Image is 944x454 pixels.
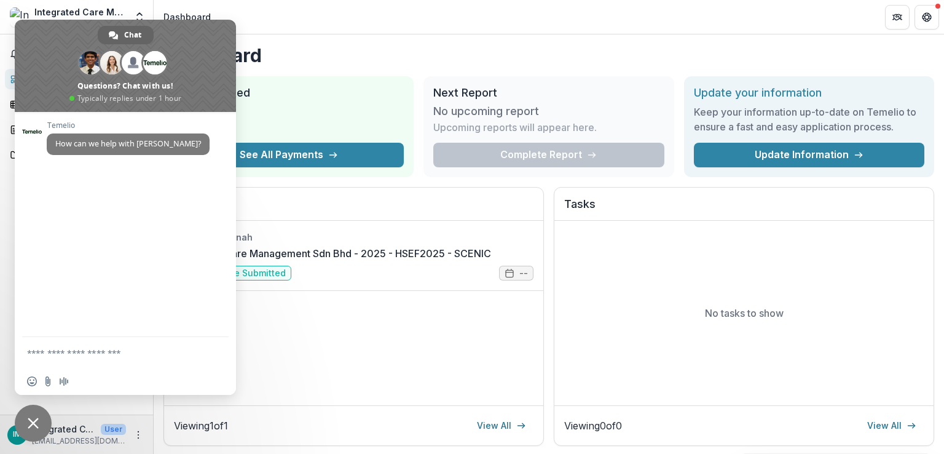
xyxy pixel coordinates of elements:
[124,26,141,44] span: Chat
[5,69,148,89] a: Dashboard
[885,5,910,30] button: Partners
[174,197,533,221] h2: Proposals
[131,428,146,442] button: More
[470,416,533,436] a: View All
[173,86,404,100] h2: Total Awarded
[705,306,784,321] p: No tasks to show
[15,405,52,442] a: Close chat
[5,94,148,114] a: Tasks
[174,418,228,433] p: Viewing 1 of 1
[173,143,404,167] button: See All Payments
[13,431,22,439] div: Integrated Care Management
[5,44,148,64] button: Notifications
[131,5,148,30] button: Open entity switcher
[694,143,924,167] a: Update Information
[694,105,924,134] h3: Keep your information up-to-date on Temelio to ensure a fast and easy application process.
[98,26,154,44] a: Chat
[47,121,210,130] span: Temelio
[163,10,211,23] div: Dashboard
[914,5,939,30] button: Get Help
[159,8,216,26] nav: breadcrumb
[32,423,96,436] p: Integrated Care Management
[433,86,664,100] h2: Next Report
[101,424,126,435] p: User
[27,376,37,386] span: Insert an emoji
[433,120,597,135] p: Upcoming reports will appear here.
[694,86,924,100] h2: Update your information
[34,18,69,30] span: Nonprofit
[32,436,126,447] p: [EMAIL_ADDRESS][DOMAIN_NAME]
[59,376,69,386] span: Audio message
[27,337,199,368] textarea: Compose your message...
[55,138,201,149] span: How can we help with [PERSON_NAME]?
[43,376,53,386] span: Send a file
[10,7,29,27] img: Integrated Care Management Sdn Bhd
[860,416,924,436] a: View All
[34,6,126,18] div: Integrated Care Management Sdn Bhd
[5,119,148,140] a: Proposals
[564,197,924,221] h2: Tasks
[433,105,539,118] h3: No upcoming report
[564,418,622,433] p: Viewing 0 of 0
[163,44,934,66] h1: Dashboard
[5,145,148,165] a: Documents
[174,246,491,261] a: Integrated Care Management Sdn Bhd - 2025 - HSEF2025 - SCENIC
